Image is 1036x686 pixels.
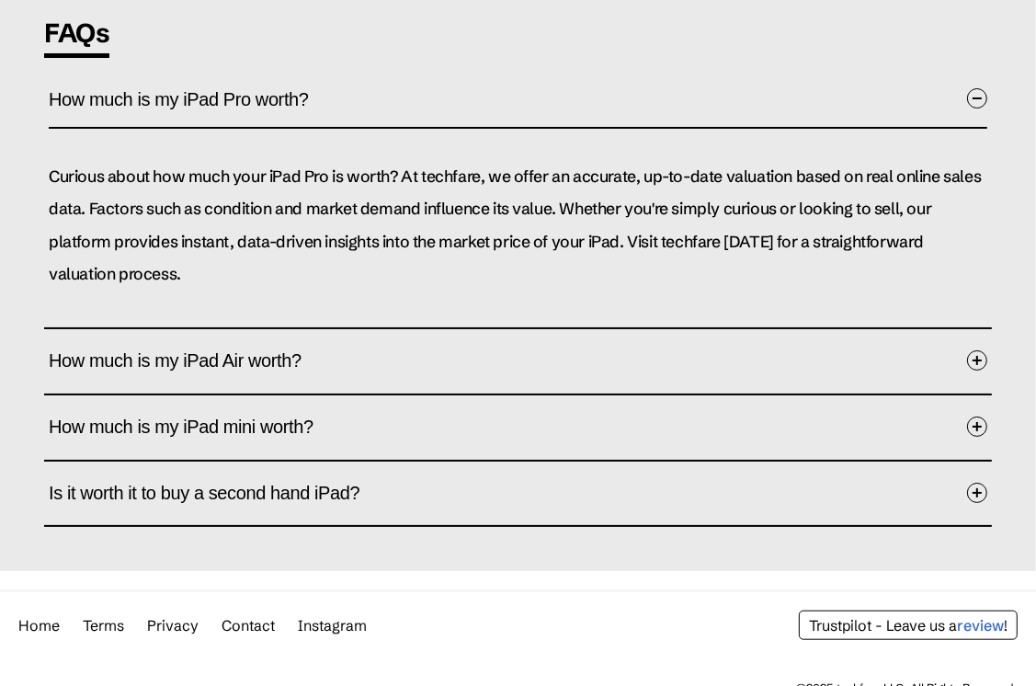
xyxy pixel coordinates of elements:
span: How much is my iPad Air worth? [49,332,329,389]
a: Privacy [147,616,199,635]
span: How much is my iPad mini worth? [49,398,341,455]
button: Is it worth it to buy a second hand iPad? [49,466,987,521]
p: Curious about how much your iPad Pro is worth? At techfare, we offer an accurate, up-to-date valu... [49,161,987,291]
span: How much is my iPad Pro worth? [49,71,336,128]
button: How much is my iPad mini worth? [49,400,987,455]
a: Trustpilot - Leave us areview! [809,616,1008,635]
a: Home [18,616,60,635]
span: review [957,616,1004,635]
a: Terms [83,616,124,635]
button: How much is my iPad Pro worth? [49,72,987,129]
a: Instagram [298,616,367,635]
span: Is it worth it to buy a second hand iPad? [49,464,387,521]
span: FAQs [44,17,109,58]
button: How much is my iPad Air worth? [49,334,987,389]
a: Contact [222,616,275,635]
